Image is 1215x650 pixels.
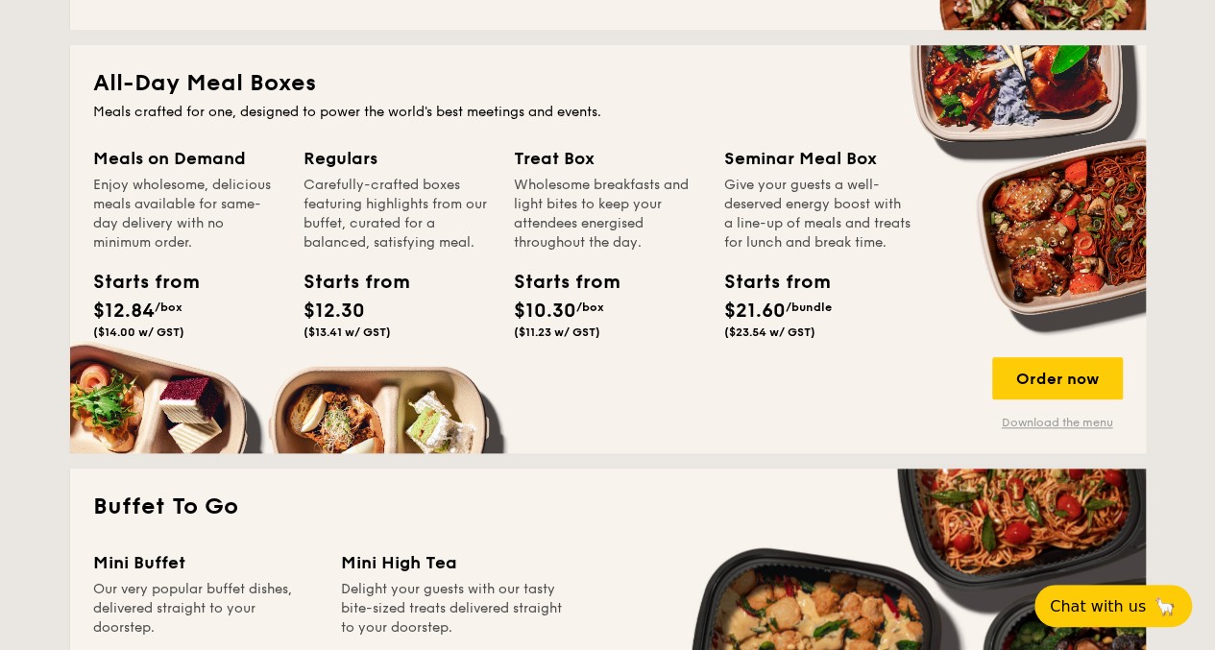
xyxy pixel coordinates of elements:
[155,301,182,314] span: /box
[93,268,180,297] div: Starts from
[724,176,911,253] div: Give your guests a well-deserved energy boost with a line-up of meals and treats for lunch and br...
[304,300,365,323] span: $12.30
[341,549,566,576] div: Mini High Tea
[304,145,491,172] div: Regulars
[514,268,600,297] div: Starts from
[1034,585,1192,627] button: Chat with us🦙
[724,268,811,297] div: Starts from
[304,268,390,297] div: Starts from
[93,325,184,339] span: ($14.00 w/ GST)
[1154,595,1177,617] span: 🦙
[514,325,600,339] span: ($11.23 w/ GST)
[93,580,318,638] div: Our very popular buffet dishes, delivered straight to your doorstep.
[304,176,491,253] div: Carefully-crafted boxes featuring highlights from our buffet, curated for a balanced, satisfying ...
[93,300,155,323] span: $12.84
[576,301,604,314] span: /box
[304,325,391,339] span: ($13.41 w/ GST)
[93,549,318,576] div: Mini Buffet
[992,357,1123,399] div: Order now
[514,145,701,172] div: Treat Box
[786,301,832,314] span: /bundle
[93,68,1123,99] h2: All-Day Meal Boxes
[992,415,1123,430] a: Download the menu
[514,176,701,253] div: Wholesome breakfasts and light bites to keep your attendees energised throughout the day.
[341,580,566,638] div: Delight your guests with our tasty bite-sized treats delivered straight to your doorstep.
[724,145,911,172] div: Seminar Meal Box
[93,145,280,172] div: Meals on Demand
[93,492,1123,522] h2: Buffet To Go
[724,325,815,339] span: ($23.54 w/ GST)
[93,103,1123,122] div: Meals crafted for one, designed to power the world's best meetings and events.
[724,300,786,323] span: $21.60
[1050,597,1146,615] span: Chat with us
[514,300,576,323] span: $10.30
[93,176,280,253] div: Enjoy wholesome, delicious meals available for same-day delivery with no minimum order.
